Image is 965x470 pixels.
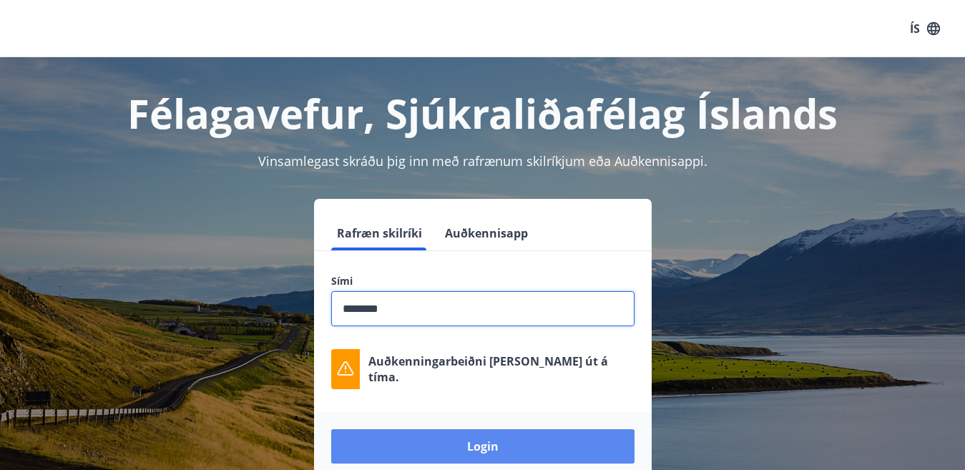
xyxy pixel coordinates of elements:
label: Sími [331,274,635,288]
button: ÍS [902,16,948,41]
p: Auðkenningarbeiðni [PERSON_NAME] út á tíma. [368,353,635,385]
button: Rafræn skilríki [331,216,428,250]
button: Login [331,429,635,464]
h1: Félagavefur, Sjúkraliðafélag Íslands [17,86,948,140]
span: Vinsamlegast skráðu þig inn með rafrænum skilríkjum eða Auðkennisappi. [258,152,707,170]
button: Auðkennisapp [439,216,534,250]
